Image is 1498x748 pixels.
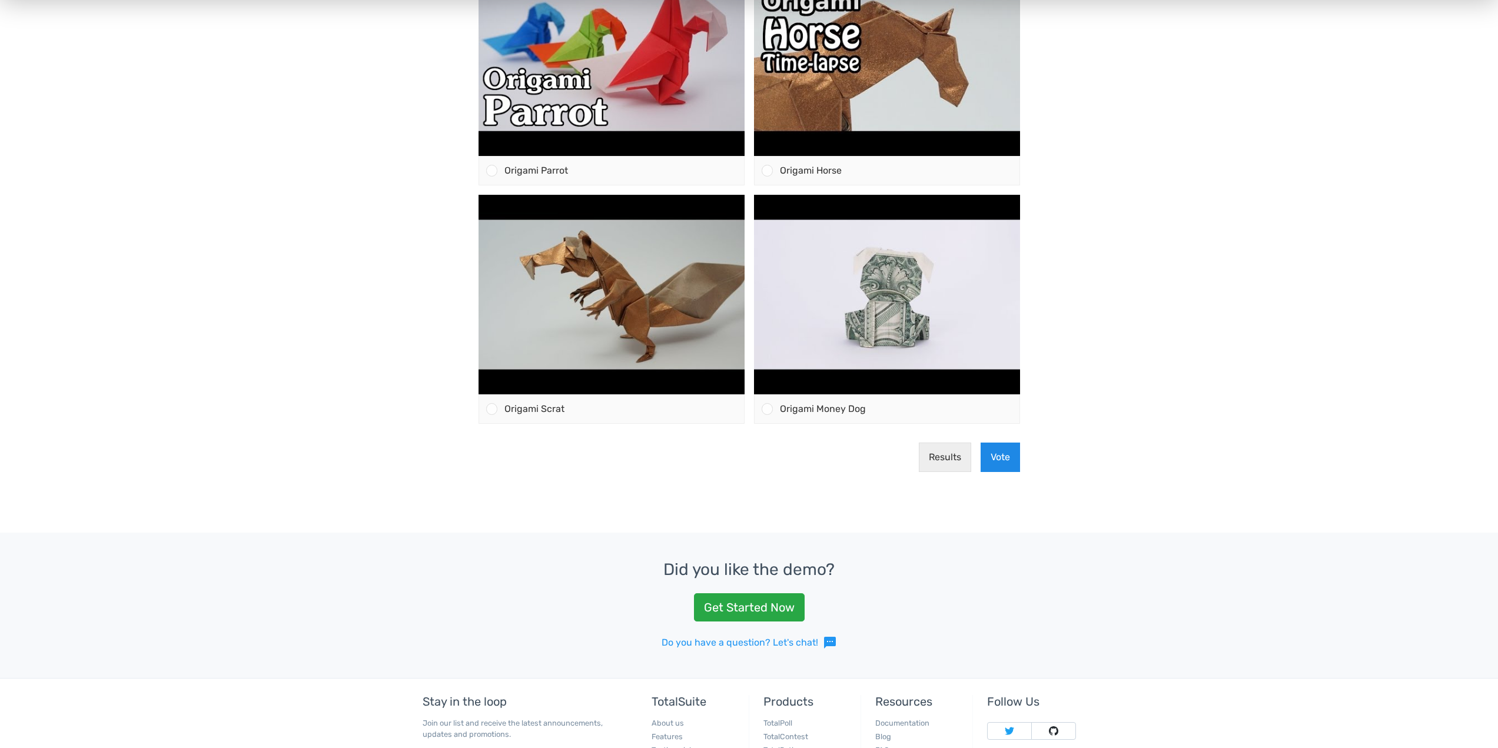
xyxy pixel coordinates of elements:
[875,732,891,741] a: Blog
[479,524,745,723] img: hqdefault.jpg
[479,24,1020,38] p: The best origami video ever?
[479,47,745,247] img: hqdefault.jpg
[754,47,1020,247] img: hqdefault.jpg
[780,732,866,743] span: Origami Money Dog
[652,719,684,727] a: About us
[652,732,683,741] a: Features
[1005,726,1014,736] img: Follow TotalSuite on Twitter
[662,636,837,650] a: Do you have a question? Let's chat!sms
[987,695,1075,708] h5: Follow Us
[875,695,964,708] h5: Resources
[763,732,808,741] a: TotalContest
[652,695,740,708] h5: TotalSuite
[780,255,846,267] span: Origami Giraffe
[694,593,805,621] a: Get Started Now
[1049,726,1058,736] img: Follow TotalSuite on Github
[875,719,929,727] a: Documentation
[504,255,588,267] span: Origami Money Cat
[763,719,792,727] a: TotalPoll
[423,717,623,740] p: Join our list and receive the latest announcements, updates and promotions.
[780,494,842,505] span: Origami Horse
[763,695,852,708] h5: Products
[754,285,1020,485] img: hqdefault.jpg
[823,636,837,650] span: sms
[423,695,623,708] h5: Stay in the loop
[754,524,1020,723] img: hqdefault.jpg
[28,561,1470,579] h3: Did you like the demo?
[504,494,568,505] span: Origami Parrot
[479,285,745,485] img: hqdefault.jpg
[504,732,564,743] span: Origami Scrat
